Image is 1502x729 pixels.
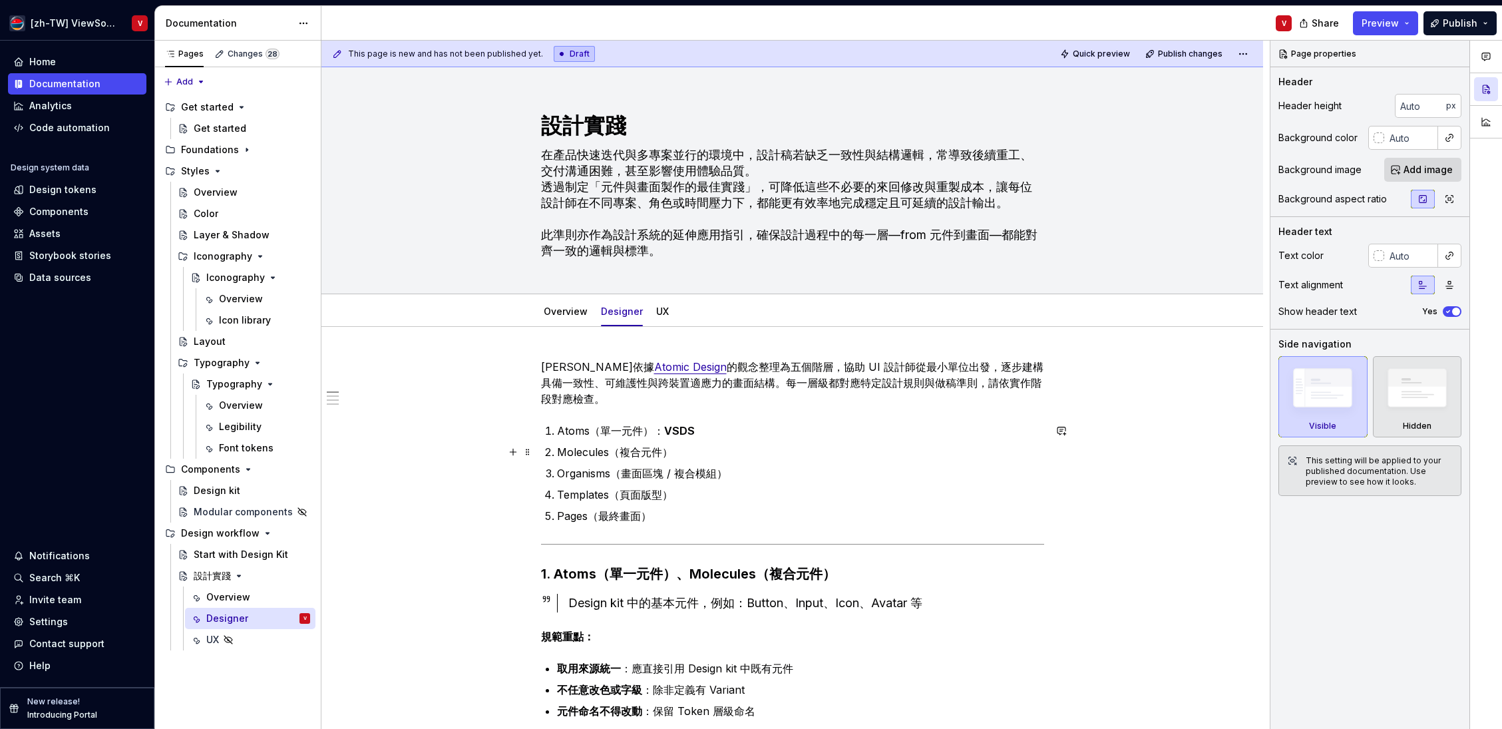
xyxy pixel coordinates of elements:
div: Analytics [29,99,72,113]
a: Overview [185,587,315,608]
a: UX [185,629,315,650]
a: Components [8,201,146,222]
div: Changes [228,49,280,59]
a: Font tokens [198,437,315,459]
div: Settings [29,615,68,628]
div: Components [181,463,240,476]
p: ：保留 Token 層級命名 [557,703,1044,719]
p: ：除非定義有 Variant [557,682,1044,698]
div: Overview [219,399,263,412]
a: Layer & Shadow [172,224,315,246]
a: Typography [185,373,315,395]
strong: VSDS [664,424,695,437]
a: Layout [172,331,315,352]
strong: 規範重點： [541,630,594,643]
div: Typography [206,377,262,391]
p: px [1446,101,1456,111]
button: Contact support [8,633,146,654]
button: Preview [1353,11,1418,35]
button: Share [1292,11,1348,35]
label: Yes [1422,306,1437,317]
div: Assets [29,227,61,240]
div: V [303,612,307,625]
div: Design workflow [160,523,315,544]
div: Help [29,659,51,672]
a: Modular components [172,501,315,523]
div: Components [160,459,315,480]
div: Hidden [1373,356,1462,437]
a: Atomic Design [654,360,727,373]
div: Header text [1278,225,1332,238]
div: Legibility [219,420,262,433]
div: Background color [1278,131,1358,144]
div: Code automation [29,121,110,134]
div: Search ⌘K [29,571,80,585]
button: Help [8,655,146,676]
div: Overview [206,591,250,604]
div: Color [194,207,218,220]
div: Foundations [181,143,239,156]
textarea: 設計實踐 [538,110,1041,142]
div: Modular components [194,505,293,519]
a: Settings [8,611,146,632]
p: Molecules（複合元件） [557,444,1044,460]
div: Contact support [29,637,104,650]
div: UX [206,633,219,646]
button: Publish changes [1141,45,1228,63]
div: Typography [172,352,315,373]
a: Color [172,203,315,224]
a: 設計實踐 [172,565,315,587]
div: Iconography [172,246,315,267]
textarea: 在產品快速迭代與多專案並行的環境中，設計稿若缺乏一致性與結構邏輯，常導致後續重工、交付溝通困難，甚至影響使用體驗品質。 透過制定「元件與畫面製作的最佳實踐」，可降低這些不必要的來回修改與重製成本... [538,144,1041,262]
div: V [138,18,142,29]
img: c932e1d8-b7d6-4eaa-9a3f-1bdf2902ae77.png [9,15,25,31]
p: Organisms（畫面區塊 / 複合模組） [557,465,1044,481]
div: Documentation [29,77,100,91]
a: Legibility [198,416,315,437]
div: Design kit [194,484,240,497]
span: This page is new and has not been published yet. [348,49,543,59]
span: Add [176,77,193,87]
p: ：應直接引用 Design kit 中既有元件 [557,660,1044,676]
strong: 取用來源統一 [557,662,621,675]
a: Overview [198,395,315,416]
div: Page tree [160,97,315,650]
button: [zh-TW] ViewSonic Design SystemV [3,9,152,37]
div: Styles [181,164,210,178]
div: Text alignment [1278,278,1343,292]
input: Auto [1384,126,1438,150]
a: Get started [172,118,315,139]
div: Designer [206,612,248,625]
div: Data sources [29,271,91,284]
div: Header [1278,75,1312,89]
p: New release! [27,696,80,707]
div: Storybook stories [29,249,111,262]
p: [PERSON_NAME]依據 的觀念整理為五個階層，協助 UI 設計師從最小單位出發，逐步建構具備一致性、可維護性與跨裝置適應力的畫面結構。每一層級都對應特定設計規則與做稿準則，請依實作階段對... [541,359,1044,407]
button: Notifications [8,545,146,567]
div: Header height [1278,99,1342,113]
div: Styles [160,160,315,182]
div: Get started [160,97,315,118]
input: Auto [1395,94,1446,118]
p: Atoms（單一元件）： [557,423,1044,439]
a: Icon library [198,310,315,331]
div: Get started [181,101,234,114]
div: Icon library [219,314,271,327]
span: Quick preview [1073,49,1130,59]
div: 設計實踐 [194,569,231,583]
strong: 元件命名不得改動 [557,704,642,718]
div: Overview [194,186,238,199]
a: Home [8,51,146,73]
div: Visible [1278,356,1368,437]
p: Pages（最終畫面） [557,508,1044,524]
div: Text color [1278,249,1324,262]
div: Iconography [206,271,265,284]
div: This setting will be applied to your published documentation. Use preview to see how it looks. [1306,455,1453,487]
div: Typography [194,356,250,369]
div: Font tokens [219,441,274,455]
strong: 不任意改色或字級 [557,683,642,696]
span: Share [1312,17,1339,30]
a: Iconography [185,267,315,288]
div: Iconography [194,250,252,263]
button: Add [160,73,210,91]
